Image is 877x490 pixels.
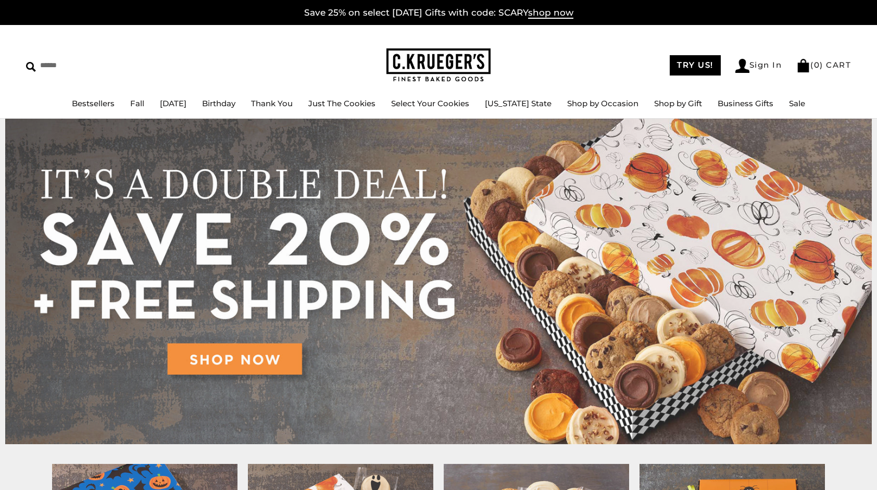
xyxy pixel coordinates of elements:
[735,59,782,73] a: Sign In
[26,57,150,73] input: Search
[670,55,721,76] a: TRY US!
[251,98,293,108] a: Thank You
[796,60,851,70] a: (0) CART
[26,62,36,72] img: Search
[654,98,702,108] a: Shop by Gift
[718,98,773,108] a: Business Gifts
[5,119,872,444] img: C.Krueger's Special Offer
[567,98,638,108] a: Shop by Occasion
[814,60,820,70] span: 0
[789,98,805,108] a: Sale
[202,98,235,108] a: Birthday
[160,98,186,108] a: [DATE]
[796,59,810,72] img: Bag
[304,7,573,19] a: Save 25% on select [DATE] Gifts with code: SCARYshop now
[308,98,375,108] a: Just The Cookies
[72,98,115,108] a: Bestsellers
[735,59,749,73] img: Account
[130,98,144,108] a: Fall
[485,98,552,108] a: [US_STATE] State
[528,7,573,19] span: shop now
[391,98,469,108] a: Select Your Cookies
[386,48,491,82] img: C.KRUEGER'S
